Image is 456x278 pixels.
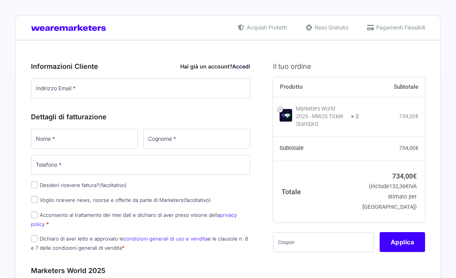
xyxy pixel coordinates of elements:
[31,236,248,250] label: Dichiaro di aver letto e approvato le e le clausole n. 6 e 7 delle condizioni generali di vendita
[31,265,250,276] h3: Marketers World 2025
[31,155,250,175] input: Telefono *
[399,145,419,151] bdi: 734,00
[183,197,211,203] span: (facoltativo)
[406,183,409,190] span: €
[31,235,38,242] input: Dichiaro di aver letto e approvato lecondizioni generali di uso e venditae le clausole n. 6 e 7 d...
[416,145,419,151] span: €
[273,232,374,252] input: Coupon
[180,62,250,70] div: Hai già un account?
[31,211,38,218] input: Acconsento al trattamento dei miei dati e dichiaro di aver preso visione dellaprivacy policy
[273,137,359,161] th: Subtotale
[143,129,250,149] input: Cognome *
[31,212,237,227] a: privacy policy
[399,113,419,119] bdi: 734,00
[31,197,211,203] label: Voglio ricevere news, risorse e offerte da parte di Marketers
[392,172,417,180] bdi: 734,00
[31,181,38,188] input: Desideri ricevere fattura?(facoltativo)
[362,183,417,210] small: (include IVA stimato per [GEOGRAPHIC_DATA])
[296,105,346,128] div: Marketers World 2025 - MW25 Ticket Standard
[31,196,38,203] input: Voglio ricevere news, risorse e offerte da parte di Marketers(facoltativo)
[374,23,425,31] span: Pagamenti Flessibili
[31,212,237,227] label: Acconsento al trattamento dei miei dati e dichiaro di aver preso visione della
[313,23,348,31] span: Reso Gratuito
[273,61,425,72] h3: Il tuo ordine
[31,78,250,98] input: Indirizzo Email *
[245,23,287,31] span: Acquisti Protetti
[413,172,417,180] span: €
[273,161,359,222] th: Totale
[31,112,250,122] h3: Dettagli di fatturazione
[359,77,425,97] th: Subtotale
[280,109,292,122] img: Marketers World 2025 - MW25 Ticket Standard
[351,113,359,120] strong: × 2
[99,182,127,188] span: (facoltativo)
[232,63,250,70] a: Accedi
[31,61,250,72] h3: Informazioni Cliente
[31,129,138,149] input: Nome *
[389,183,409,190] span: 132,36
[124,236,208,242] a: condizioni generali di uso e vendita
[380,232,425,252] button: Applica
[416,113,419,119] span: €
[31,182,127,188] label: Desideri ricevere fattura?
[273,77,359,97] th: Prodotto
